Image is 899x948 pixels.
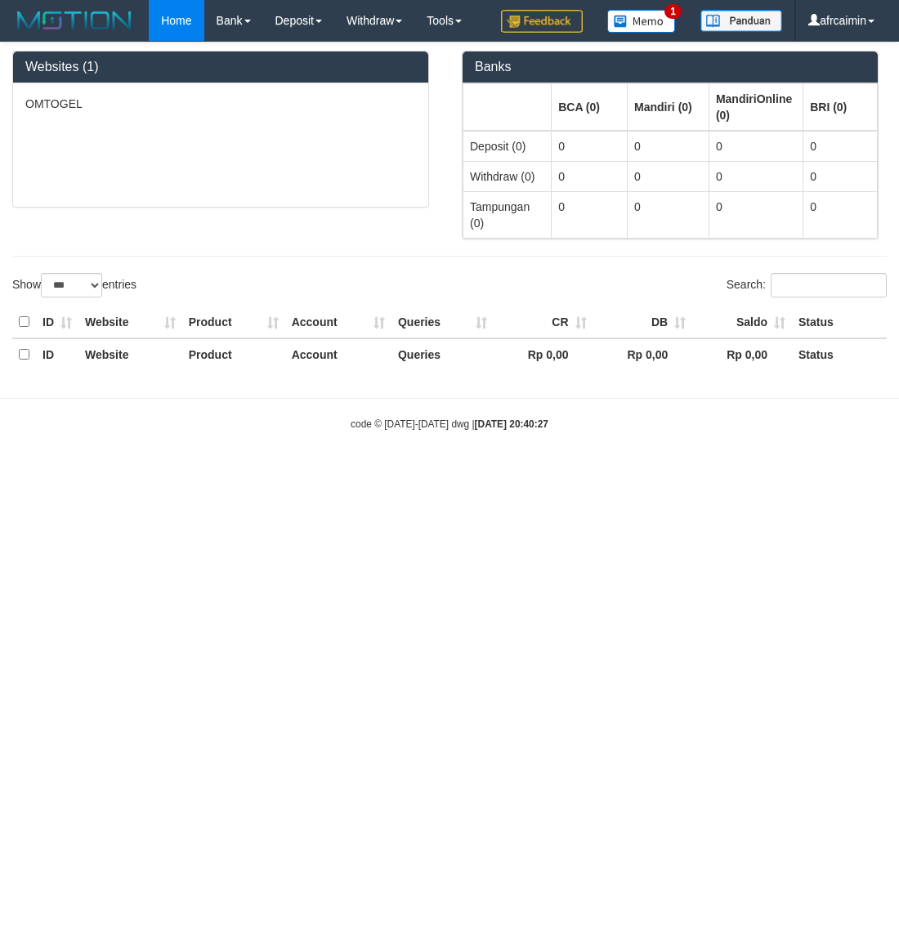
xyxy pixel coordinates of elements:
[709,161,803,191] td: 0
[463,191,552,238] td: Tampungan (0)
[182,306,285,338] th: Product
[607,10,676,33] img: Button%20Memo.svg
[803,83,878,131] th: Group: activate to sort column ascending
[709,131,803,162] td: 0
[627,131,709,162] td: 0
[463,161,552,191] td: Withdraw (0)
[803,131,878,162] td: 0
[727,273,887,297] label: Search:
[593,306,693,338] th: DB
[664,4,682,19] span: 1
[552,131,628,162] td: 0
[78,306,182,338] th: Website
[709,191,803,238] td: 0
[552,161,628,191] td: 0
[494,338,593,370] th: Rp 0,00
[41,273,102,297] select: Showentries
[627,83,709,131] th: Group: activate to sort column ascending
[391,306,494,338] th: Queries
[36,306,78,338] th: ID
[463,83,552,131] th: Group: activate to sort column ascending
[803,161,878,191] td: 0
[12,273,136,297] label: Show entries
[627,191,709,238] td: 0
[709,83,803,131] th: Group: activate to sort column ascending
[25,96,416,112] p: OMTOGEL
[463,131,552,162] td: Deposit (0)
[391,338,494,370] th: Queries
[36,338,78,370] th: ID
[627,161,709,191] td: 0
[351,418,548,430] small: code © [DATE]-[DATE] dwg |
[792,338,887,370] th: Status
[475,418,548,430] strong: [DATE] 20:40:27
[692,338,792,370] th: Rp 0,00
[501,10,583,33] img: Feedback.jpg
[593,338,693,370] th: Rp 0,00
[552,83,628,131] th: Group: activate to sort column ascending
[792,306,887,338] th: Status
[494,306,593,338] th: CR
[700,10,782,32] img: panduan.png
[285,338,391,370] th: Account
[475,60,865,74] h3: Banks
[285,306,391,338] th: Account
[692,306,792,338] th: Saldo
[78,338,182,370] th: Website
[771,273,887,297] input: Search:
[12,8,136,33] img: MOTION_logo.png
[803,191,878,238] td: 0
[552,191,628,238] td: 0
[25,60,416,74] h3: Websites (1)
[182,338,285,370] th: Product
